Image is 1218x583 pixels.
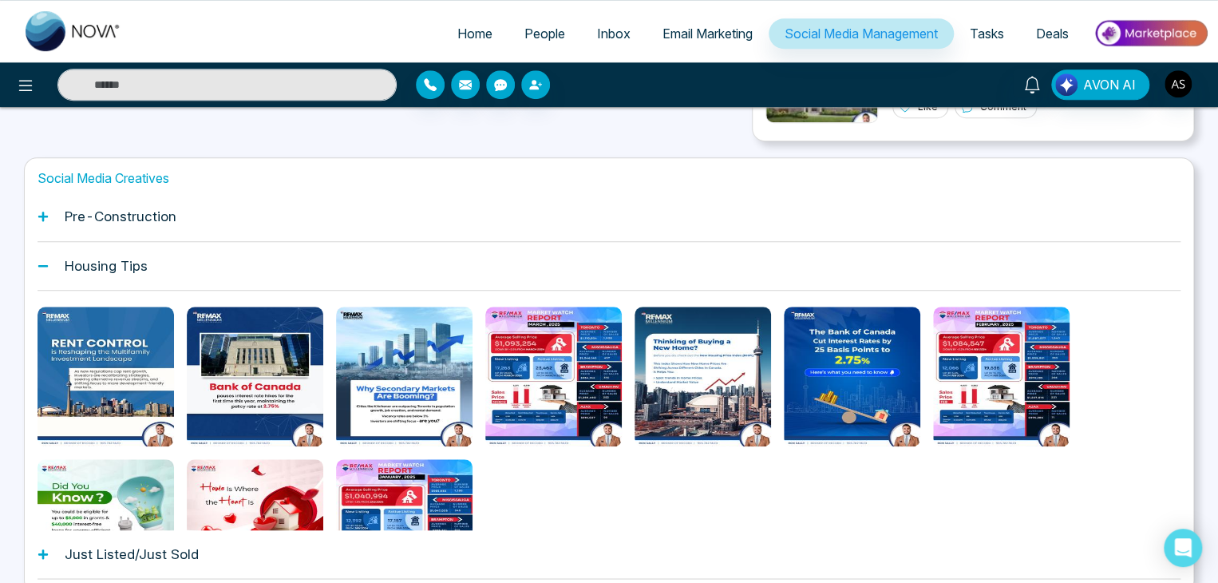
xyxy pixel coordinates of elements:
[980,100,1026,114] p: Comment
[581,18,647,49] a: Inbox
[1164,529,1202,567] div: Open Intercom Messenger
[1020,18,1085,49] a: Deals
[1165,70,1192,97] img: User Avatar
[597,26,631,42] span: Inbox
[647,18,769,49] a: Email Marketing
[457,26,492,42] span: Home
[38,171,1180,186] h1: Social Media Creatives
[970,26,1004,42] span: Tasks
[508,18,581,49] a: People
[662,26,753,42] span: Email Marketing
[918,100,938,114] p: Like
[1055,73,1078,96] img: Lead Flow
[1036,26,1069,42] span: Deals
[65,208,176,224] h1: Pre-Construction
[26,11,121,51] img: Nova CRM Logo
[65,546,199,562] h1: Just Listed/Just Sold
[1051,69,1149,100] button: AVON AI
[954,18,1020,49] a: Tasks
[1093,15,1208,51] img: Market-place.gif
[441,18,508,49] a: Home
[524,26,565,42] span: People
[65,258,148,274] h1: Housing Tips
[1083,75,1136,94] span: AVON AI
[769,18,954,49] a: Social Media Management
[785,26,938,42] span: Social Media Management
